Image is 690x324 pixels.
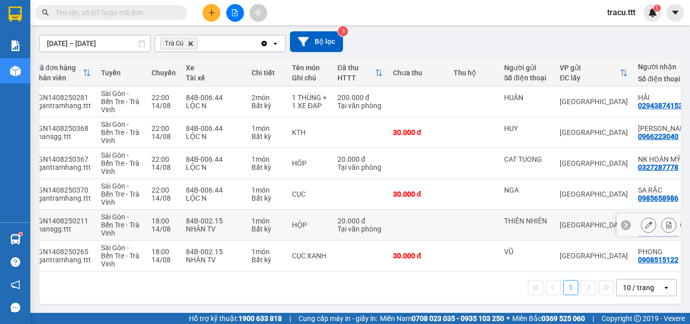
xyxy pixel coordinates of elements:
[101,182,139,206] span: Sài Gòn - Bến Tre - Trà Vinh
[101,89,139,114] span: Sài Gòn - Bến Tre - Trà Vinh
[34,155,91,163] div: SGN1408250367
[292,128,327,136] div: KTH
[10,66,21,76] img: warehouse-icon
[504,248,550,256] div: VŨ
[623,283,654,293] div: 10 / trang
[289,313,291,324] span: |
[34,225,91,233] div: phansgg.ttt
[292,64,327,72] div: Tên món
[271,39,279,48] svg: open
[34,132,91,141] div: phansgg.ttt
[338,26,348,36] sup: 3
[101,244,139,268] span: Sài Gòn - Bến Tre - Trà Vinh
[250,4,267,22] button: aim
[252,194,282,202] div: Bất kỳ
[504,217,550,225] div: THIÊN NHIÊN
[186,74,241,82] div: Tài xế
[186,217,241,225] div: 84B-002.15
[666,4,684,22] button: caret-down
[563,280,578,295] button: 1
[412,314,504,322] strong: 0708 023 035 - 0935 103 250
[34,186,91,194] div: SGN1408250370
[593,313,594,324] span: |
[337,102,383,110] div: Tại văn phòng
[252,256,282,264] div: Bất kỳ
[186,256,241,264] div: NHÂN TV
[101,151,139,175] span: Sài Gòn - Bến Tre - Trà Vinh
[186,194,241,202] div: LỘC N
[337,64,375,72] div: Đã thu
[252,225,282,233] div: Bất kỳ
[34,248,91,256] div: SGN1408250265
[152,132,176,141] div: 14/08
[8,65,23,75] span: CR :
[11,280,20,290] span: notification
[380,313,504,324] span: Miền Nam
[393,252,443,260] div: 30.000 đ
[101,213,139,237] span: Sài Gòn - Bến Tre - Trà Vinh
[504,94,550,102] div: HUÂN
[101,120,139,145] span: Sài Gòn - Bến Tre - Trà Vinh
[200,38,201,49] input: Selected Trà Cú.
[152,194,176,202] div: 14/08
[634,315,641,322] span: copyright
[34,217,91,225] div: SGN1408250211
[292,94,327,110] div: 1 THÙNG + 1 XE ĐẠP
[186,102,241,110] div: LỘC N
[252,102,282,110] div: Bất kỳ
[66,43,168,58] div: 0377695209
[560,190,628,198] div: [GEOGRAPHIC_DATA]
[504,155,550,163] div: CAT TUONG
[10,40,21,51] img: solution-icon
[189,313,282,324] span: Hỗ trợ kỹ thuật:
[252,186,282,194] div: 1 món
[504,64,550,72] div: Người gửi
[299,313,377,324] span: Cung cấp máy in - giấy in:
[40,35,150,52] input: Select a date range.
[186,186,241,194] div: 84B-006.44
[260,39,268,48] svg: Clear all
[186,225,241,233] div: NHÂN TV
[507,316,510,320] span: ⚪️
[152,124,176,132] div: 22:00
[186,163,241,171] div: LỘC N
[662,284,670,292] svg: open
[337,217,383,225] div: 20.000 đ
[101,69,141,77] div: Tuyến
[255,9,262,16] span: aim
[19,233,22,236] sup: 1
[238,314,282,322] strong: 1900 633 818
[638,194,678,202] div: 0985658986
[560,128,628,136] div: [GEOGRAPHIC_DATA]
[203,4,220,22] button: plus
[641,217,656,233] div: Sửa đơn hàng
[42,9,49,16] span: search
[560,64,620,72] div: VP gửi
[66,9,90,19] span: Nhận:
[187,40,193,47] svg: Delete
[638,256,678,264] div: 0908515122
[152,163,176,171] div: 14/08
[8,64,60,76] div: 50.000
[10,234,21,245] img: warehouse-icon
[152,256,176,264] div: 14/08
[152,217,176,225] div: 18:00
[560,98,628,106] div: [GEOGRAPHIC_DATA]
[29,60,96,86] th: Toggle SortBy
[337,225,383,233] div: Tại văn phòng
[252,217,282,225] div: 1 món
[152,225,176,233] div: 14/08
[638,132,678,141] div: 0966223040
[655,5,659,12] span: 1
[560,74,620,82] div: ĐC lấy
[504,74,550,82] div: Số điện thoại
[292,252,327,260] div: CỤC XANH
[226,4,244,22] button: file-add
[654,5,661,12] sup: 1
[337,163,383,171] div: Tại văn phòng
[11,303,20,312] span: message
[337,94,383,102] div: 200.000 đ
[504,186,550,194] div: NGA
[252,248,282,256] div: 1 món
[152,69,176,77] div: Chuyến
